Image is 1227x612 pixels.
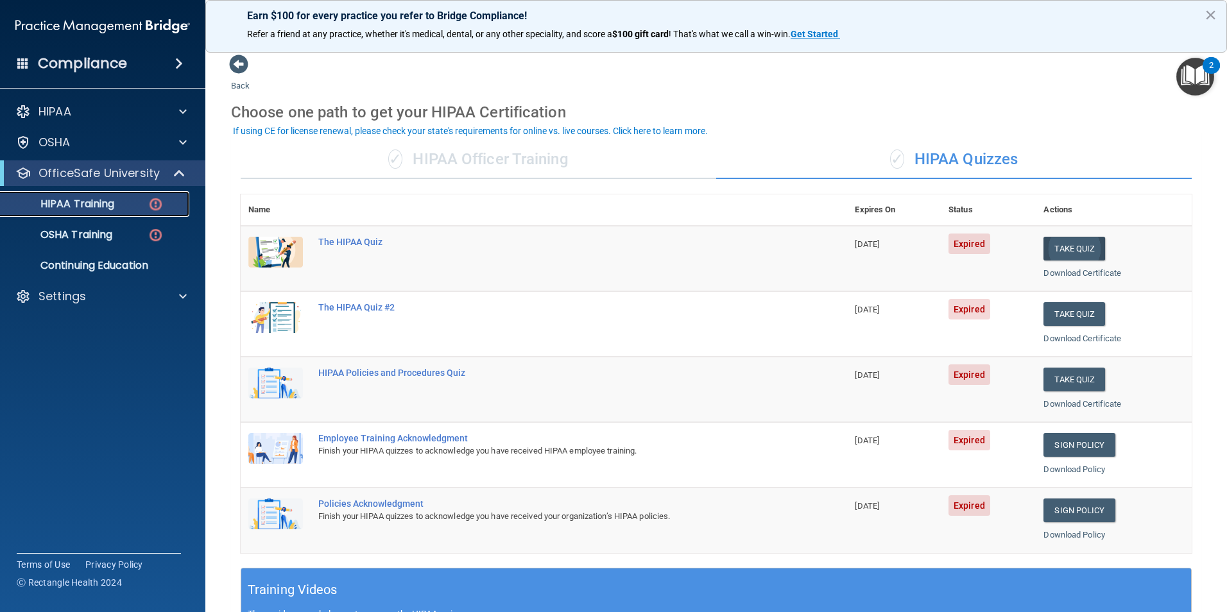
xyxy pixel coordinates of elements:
th: Expires On [847,194,941,226]
div: HIPAA Policies and Procedures Quiz [318,368,783,378]
p: OSHA Training [8,228,112,241]
h4: Compliance [38,55,127,72]
div: Choose one path to get your HIPAA Certification [231,94,1201,131]
button: If using CE for license renewal, please check your state's requirements for online vs. live cours... [231,124,710,137]
div: If using CE for license renewal, please check your state's requirements for online vs. live cours... [233,126,708,135]
a: Terms of Use [17,558,70,571]
div: HIPAA Officer Training [241,140,716,179]
span: Refer a friend at any practice, whether it's medical, dental, or any other speciality, and score a [247,29,612,39]
div: The HIPAA Quiz [318,237,783,247]
button: Take Quiz [1043,302,1105,326]
span: ✓ [388,149,402,169]
div: HIPAA Quizzes [716,140,1192,179]
span: [DATE] [855,305,879,314]
a: OSHA [15,135,187,150]
p: Earn $100 for every practice you refer to Bridge Compliance! [247,10,1185,22]
a: HIPAA [15,104,187,119]
img: PMB logo [15,13,190,39]
a: Download Certificate [1043,268,1121,278]
th: Actions [1036,194,1192,226]
p: HIPAA [39,104,71,119]
a: Download Certificate [1043,399,1121,409]
p: OfficeSafe University [39,166,160,181]
span: Expired [948,234,990,254]
span: [DATE] [855,436,879,445]
span: Expired [948,430,990,450]
span: Expired [948,495,990,516]
div: Finish your HIPAA quizzes to acknowledge you have received HIPAA employee training. [318,443,783,459]
strong: $100 gift card [612,29,669,39]
div: 2 [1209,65,1214,82]
p: Settings [39,289,86,304]
span: [DATE] [855,501,879,511]
a: Settings [15,289,187,304]
span: Ⓒ Rectangle Health 2024 [17,576,122,589]
img: danger-circle.6113f641.png [148,227,164,243]
a: Download Policy [1043,530,1105,540]
button: Take Quiz [1043,368,1105,391]
th: Status [941,194,1036,226]
div: Employee Training Acknowledgment [318,433,783,443]
p: Continuing Education [8,259,184,272]
div: Policies Acknowledgment [318,498,783,509]
a: OfficeSafe University [15,166,186,181]
a: Sign Policy [1043,433,1115,457]
strong: Get Started [791,29,838,39]
span: Expired [948,299,990,319]
span: ! That's what we call a win-win. [669,29,791,39]
a: Back [231,65,250,90]
span: Expired [948,364,990,385]
h5: Training Videos [248,579,338,601]
a: Download Certificate [1043,334,1121,343]
span: [DATE] [855,239,879,249]
a: Sign Policy [1043,498,1115,522]
button: Close [1205,4,1217,25]
a: Get Started [791,29,840,39]
p: HIPAA Training [8,198,114,210]
a: Download Policy [1043,464,1105,474]
button: Open Resource Center, 2 new notifications [1176,58,1214,96]
span: ✓ [890,149,904,169]
th: Name [241,194,311,226]
div: The HIPAA Quiz #2 [318,302,783,312]
a: Privacy Policy [85,558,143,571]
img: danger-circle.6113f641.png [148,196,164,212]
span: [DATE] [855,370,879,380]
button: Take Quiz [1043,237,1105,260]
div: Finish your HIPAA quizzes to acknowledge you have received your organization’s HIPAA policies. [318,509,783,524]
p: OSHA [39,135,71,150]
